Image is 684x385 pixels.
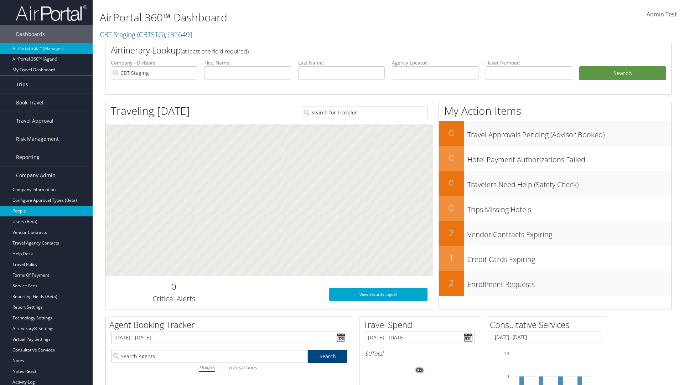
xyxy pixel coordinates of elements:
h2: 0 [439,152,464,164]
a: 1Credit Cards Expiring [439,246,671,271]
a: View SecurityLogic® [329,288,427,301]
h1: My Action Items [439,103,671,118]
a: Search [308,350,348,363]
a: 0Hotel Payment Authorizations Failed [439,146,671,171]
label: Company - Division: [111,59,197,66]
label: First Name: [204,59,291,66]
tspan: 1 [507,374,509,379]
span: Admin Test [647,10,677,18]
input: Search Agents [111,350,308,363]
span: Book Travel [16,94,43,112]
span: ( CBTSTG ) [137,30,165,39]
span: $0 [365,350,371,358]
h2: 2 [439,277,464,289]
a: 0Travelers Need Help (Safety Check) [439,171,671,196]
h2: Travel Spend [363,319,480,331]
label: Last Name: [298,59,385,66]
h2: 0 [439,202,464,214]
h1: Traveling [DATE] [111,103,190,118]
a: Admin Test [647,4,677,26]
label: Ticket Number: [486,59,572,66]
input: Search for Traveler [302,106,427,119]
img: airportal-logo.png [16,5,87,21]
h3: Travelers Need Help (Safety Check) [467,176,671,190]
span: (at least one field required) [181,47,249,55]
h3: Trips Missing Hotels [467,201,671,215]
span: Dashboards [16,25,45,43]
i: Dollars [199,364,215,371]
h3: Critical Alerts [111,294,237,304]
span: Risk Management [16,130,59,148]
label: Agency Locator: [392,59,478,66]
span: Trips [16,76,28,93]
h2: 0 [439,127,464,139]
span: Travel Approval [16,112,53,130]
span: , [ 32649 ] [165,30,192,39]
span: Reporting [16,148,40,166]
div: | [111,363,347,372]
h2: 0 [439,177,464,189]
span: Company Admin [16,166,56,184]
h3: Credit Cards Expiring [467,251,671,265]
h2: Agent Booking Tracker [109,319,353,331]
h2: 2 [439,227,464,239]
h2: Consultative Services [490,319,607,331]
a: 0Trips Missing Hotels [439,196,671,221]
a: 2Enrollment Requests [439,271,671,296]
button: Search [579,66,666,81]
h3: Hotel Payment Authorizations Failed [467,151,671,165]
tspan: 0% [417,368,423,373]
h2: Airtinerary Lookup [111,44,619,56]
i: Transactions [228,364,256,371]
tspan: 1.5 [504,351,509,356]
h2: 1 [439,252,464,264]
h6: Total [365,350,475,358]
a: CBT Staging [100,30,192,39]
a: 0Travel Approvals Pending (Advisor Booked) [439,121,671,146]
a: 2Vendor Contracts Expiring [439,221,671,246]
h3: Travel Approvals Pending (Advisor Booked) [467,126,671,140]
h3: Enrollment Requests [467,276,671,289]
h3: Vendor Contracts Expiring [467,226,671,240]
h1: AirPortal 360™ Dashboard [100,10,484,25]
h2: 0 [111,281,237,293]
